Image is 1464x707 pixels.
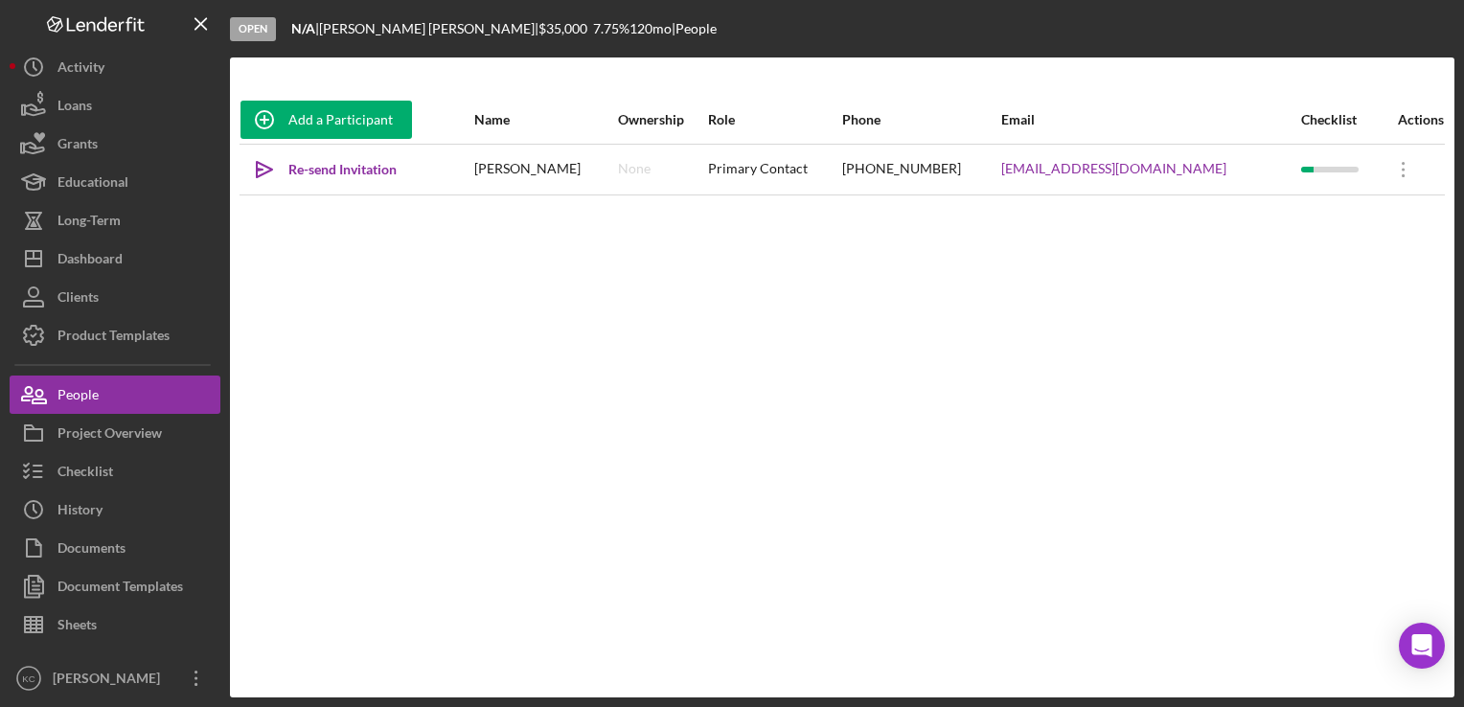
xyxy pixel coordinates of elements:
div: Open Intercom Messenger [1399,623,1445,669]
button: Sheets [10,605,220,644]
div: [PERSON_NAME] [48,659,172,702]
div: [PERSON_NAME] [PERSON_NAME] | [319,21,538,36]
span: $35,000 [538,20,587,36]
div: Sheets [57,605,97,649]
div: | [291,21,319,36]
div: 120 mo [629,21,672,36]
button: Document Templates [10,567,220,605]
div: Dashboard [57,239,123,283]
div: Project Overview [57,414,162,457]
button: Grants [10,125,220,163]
div: People [57,376,99,419]
div: Documents [57,529,126,572]
div: Actions [1380,112,1444,127]
button: Checklist [10,452,220,490]
button: Dashboard [10,239,220,278]
div: Document Templates [57,567,183,610]
div: Long-Term [57,201,121,244]
button: People [10,376,220,414]
div: Checklist [57,452,113,495]
button: Product Templates [10,316,220,354]
button: Long-Term [10,201,220,239]
a: [EMAIL_ADDRESS][DOMAIN_NAME] [1001,161,1226,176]
button: Activity [10,48,220,86]
div: Phone [842,112,1000,127]
div: Grants [57,125,98,168]
div: Re-send Invitation [288,150,397,189]
div: Email [1001,112,1299,127]
div: Ownership [618,112,706,127]
button: Clients [10,278,220,316]
div: Primary Contact [708,146,840,194]
div: Checklist [1301,112,1378,127]
b: N/A [291,20,315,36]
div: 7.75 % [593,21,629,36]
button: Project Overview [10,414,220,452]
button: KC[PERSON_NAME] [10,659,220,697]
div: None [618,161,651,176]
div: History [57,490,103,534]
button: Re-send Invitation [240,150,416,189]
button: History [10,490,220,529]
button: Loans [10,86,220,125]
div: [PERSON_NAME] [474,146,615,194]
div: Activity [57,48,104,91]
div: Role [708,112,840,127]
div: Loans [57,86,92,129]
text: KC [22,673,34,684]
div: Educational [57,163,128,206]
div: Add a Participant [288,101,393,139]
div: | People [672,21,717,36]
div: Clients [57,278,99,321]
div: Product Templates [57,316,170,359]
button: Add a Participant [240,101,412,139]
div: [PHONE_NUMBER] [842,146,1000,194]
div: Name [474,112,615,127]
button: Educational [10,163,220,201]
button: Documents [10,529,220,567]
div: Open [230,17,276,41]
